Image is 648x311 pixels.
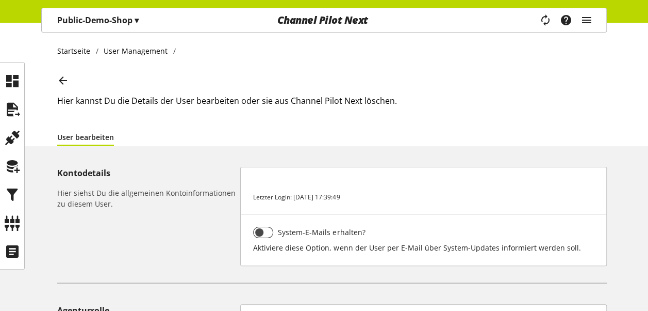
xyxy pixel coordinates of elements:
a: Startseite [57,45,96,56]
a: User Management [98,45,173,56]
a: User bearbeiten [57,132,114,143]
span: ▾ [135,14,139,26]
p: Aktiviere diese Option, wenn der User per E-Mail über System-Updates informiert werden soll. [253,242,594,253]
h2: Hier kannst Du die Details der User bearbeiten oder sie aus Channel Pilot Next löschen. [57,95,607,107]
p: Letzter Login: [DATE] 17:39:49 [253,193,594,202]
p: Public-Demo-Shop [57,14,139,26]
h6: Hier siehst Du die allgemeinen Kontoinformationen zu diesem User. [57,188,236,209]
h5: Kontodetails [57,167,236,179]
span: System-E-Mails erhalten? [273,227,365,238]
nav: main navigation [41,8,607,33]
